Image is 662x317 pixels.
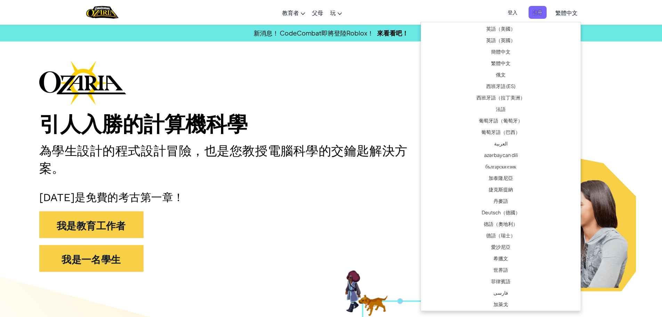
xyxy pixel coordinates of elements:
[421,208,581,219] a: Deutsch（德國）
[485,163,516,169] font: български език
[421,173,581,185] a: 加泰隆尼亞
[421,300,581,311] a: 加萊戈
[496,106,506,112] font: 法語
[504,6,522,19] button: 登入
[421,196,581,208] a: 丹麥語
[486,37,515,43] font: 英語（英國）
[282,9,299,16] font: 教育者
[489,175,513,181] font: 加泰隆尼亞
[421,58,581,70] a: 繁體中文
[309,3,327,22] a: 父母
[555,9,578,16] font: 繁體中文
[421,139,581,150] a: العربية
[486,83,515,89] font: 西班牙語 (ES)
[529,6,547,19] button: 註冊
[421,150,581,162] a: azərbaycan dili
[493,198,508,204] font: 丹麥語
[493,267,508,273] font: 世界語
[421,47,581,58] a: 簡體中文
[254,29,374,37] font: 新消息！ CodeCombat即將登陸Roblox！
[421,185,581,196] a: 捷克斯提納
[484,152,518,158] font: azərbaycan dili
[494,140,508,146] font: العربية
[486,232,515,238] font: 德語（瑞士）
[484,221,518,227] font: 德語（奧地利）
[39,143,408,175] font: 為學生設計的程式設計冒險，也是您教授電腦科學的交鑰匙解決方案。
[421,104,581,116] a: 法語
[421,116,581,127] a: 葡萄牙語（葡萄牙）
[421,277,581,288] a: 菲律賓語
[39,191,184,204] font: [DATE]是免費的考古第一章！
[421,35,581,47] a: 英語（英國）
[421,265,581,277] a: 世界語
[327,3,345,22] a: 玩
[493,290,508,296] font: فارسی
[421,219,581,231] a: 德語（奧地利）
[377,29,408,37] a: 來看看吧！
[481,129,520,135] font: 葡萄牙語（巴西）
[62,253,121,265] font: 我是一名學生
[421,231,581,242] a: 德語（瑞士）
[421,288,581,300] a: فارسی
[493,301,508,307] font: 加萊戈
[476,94,525,101] font: 西班牙語（拉丁美洲）
[86,5,118,19] a: CodeCombat 標誌的 Ozaria
[486,25,515,32] font: 英語（美國）
[39,245,144,272] button: 我是一名學生
[421,93,581,104] a: 西班牙語（拉丁美洲）
[279,3,309,22] a: 教育者
[552,3,581,22] a: 繁體中文
[479,117,523,124] font: 葡萄牙語（葡萄牙）
[421,24,581,35] a: 英語（美國）
[86,5,118,19] img: 家
[39,61,126,105] img: Ozaria品牌標識
[421,162,581,173] a: български език
[491,60,510,66] font: 繁體中文
[491,244,510,250] font: 愛沙尼亞
[57,219,126,231] font: 我是教育工作者
[312,9,323,16] font: 父母
[330,9,336,16] font: 玩
[489,186,513,192] font: 捷克斯提納
[493,255,508,261] font: 希臘文
[421,254,581,265] a: 希臘文
[482,209,520,215] font: Deutsch（德國）
[496,71,506,78] font: 俄文
[508,9,517,15] font: 登入
[39,112,248,137] font: 引人入勝的計算機科學
[491,278,510,284] font: 菲律賓語
[39,211,144,238] button: 我是教育工作者
[421,242,581,254] a: 愛沙尼亞
[533,9,542,15] font: 註冊
[421,81,581,93] a: 西班牙語 (ES)
[491,48,510,55] font: 簡體中文
[421,127,581,139] a: 葡萄牙語（巴西）
[421,70,581,81] a: 俄文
